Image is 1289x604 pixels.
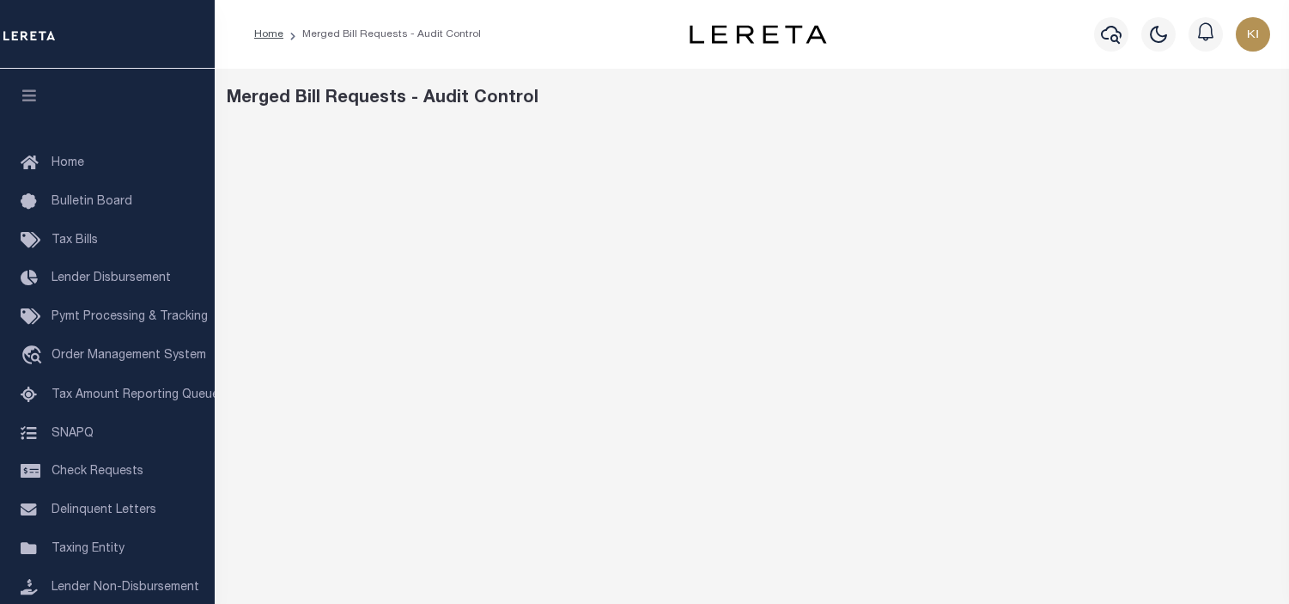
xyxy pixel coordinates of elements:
[52,235,98,247] span: Tax Bills
[254,29,283,40] a: Home
[52,543,125,555] span: Taxing Entity
[52,582,199,594] span: Lender Non-Disbursement
[52,350,206,362] span: Order Management System
[52,466,143,478] span: Check Requests
[21,345,48,368] i: travel_explore
[52,504,156,516] span: Delinquent Letters
[227,86,1278,112] div: Merged Bill Requests - Audit Control
[52,196,132,208] span: Bulletin Board
[52,311,208,323] span: Pymt Processing & Tracking
[1236,17,1270,52] img: svg+xml;base64,PHN2ZyB4bWxucz0iaHR0cDovL3d3dy53My5vcmcvMjAwMC9zdmciIHBvaW50ZXItZXZlbnRzPSJub25lIi...
[52,272,171,284] span: Lender Disbursement
[283,27,481,42] li: Merged Bill Requests - Audit Control
[690,25,827,44] img: logo-dark.svg
[52,427,94,439] span: SNAPQ
[52,389,219,401] span: Tax Amount Reporting Queue
[52,157,84,169] span: Home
